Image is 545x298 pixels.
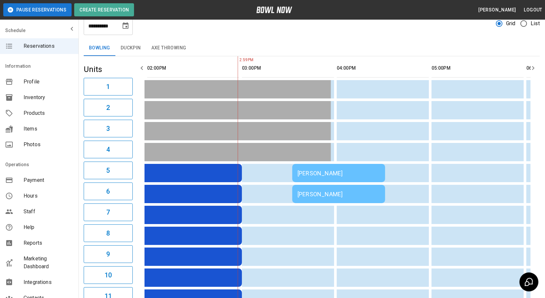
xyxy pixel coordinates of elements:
[24,255,73,271] span: Marketing Dashboard
[24,223,73,231] span: Help
[105,270,112,280] h6: 10
[84,141,133,158] button: 4
[24,239,73,247] span: Reports
[84,162,133,179] button: 5
[84,64,133,75] h5: Units
[59,274,237,282] div: [PERSON_NAME]
[84,78,133,96] button: 1
[84,203,133,221] button: 7
[59,211,237,219] div: [PERSON_NAME]
[84,245,133,263] button: 9
[256,7,292,13] img: logo
[146,40,192,56] button: Axe Throwing
[24,94,73,101] span: Inventory
[74,3,134,16] button: Create Reservation
[298,191,380,198] div: [PERSON_NAME]
[106,165,110,176] h6: 5
[59,232,237,240] div: [PERSON_NAME]
[24,78,73,86] span: Profile
[106,186,110,197] h6: 6
[59,253,237,261] div: [PERSON_NAME]
[84,40,115,56] button: Bowling
[24,42,73,50] span: Reservations
[476,4,519,16] button: [PERSON_NAME]
[106,144,110,155] h6: 4
[106,102,110,113] h6: 2
[24,109,73,117] span: Products
[84,40,540,56] div: inventory tabs
[115,40,146,56] button: Duckpin
[24,141,73,149] span: Photos
[84,224,133,242] button: 8
[59,169,237,177] div: [PERSON_NAME]
[84,99,133,116] button: 2
[106,81,110,92] h6: 1
[3,3,72,16] button: Pause Reservations
[106,207,110,218] h6: 7
[84,183,133,200] button: 6
[119,19,132,32] button: Choose date, selected date is Aug 10, 2025
[84,120,133,137] button: 3
[24,176,73,184] span: Payment
[106,123,110,134] h6: 3
[106,249,110,259] h6: 9
[506,20,516,27] span: Grid
[521,4,545,16] button: Logout
[24,125,73,133] span: Items
[24,208,73,216] span: Staff
[59,190,237,198] div: [PERSON_NAME]
[24,192,73,200] span: Hours
[531,20,540,27] span: List
[238,57,239,63] span: 2:59PM
[147,59,239,78] th: 02:00PM
[106,228,110,238] h6: 8
[84,266,133,284] button: 10
[298,170,380,177] div: [PERSON_NAME]
[24,278,73,286] span: Integrations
